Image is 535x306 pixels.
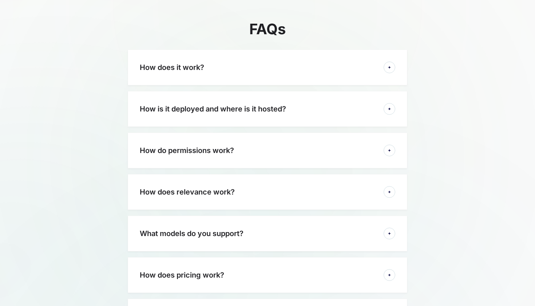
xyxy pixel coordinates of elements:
[140,105,286,113] h3: How is it deployed and where is it hosted?
[140,271,224,279] h3: How does pricing work?
[128,20,407,38] h2: FAQs
[140,188,235,196] h3: How does relevance work?
[140,229,243,238] h3: What models do you support?
[140,63,204,72] h3: How does it work?
[499,271,535,306] iframe: Chat Widget
[140,146,234,155] h3: How do permissions work?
